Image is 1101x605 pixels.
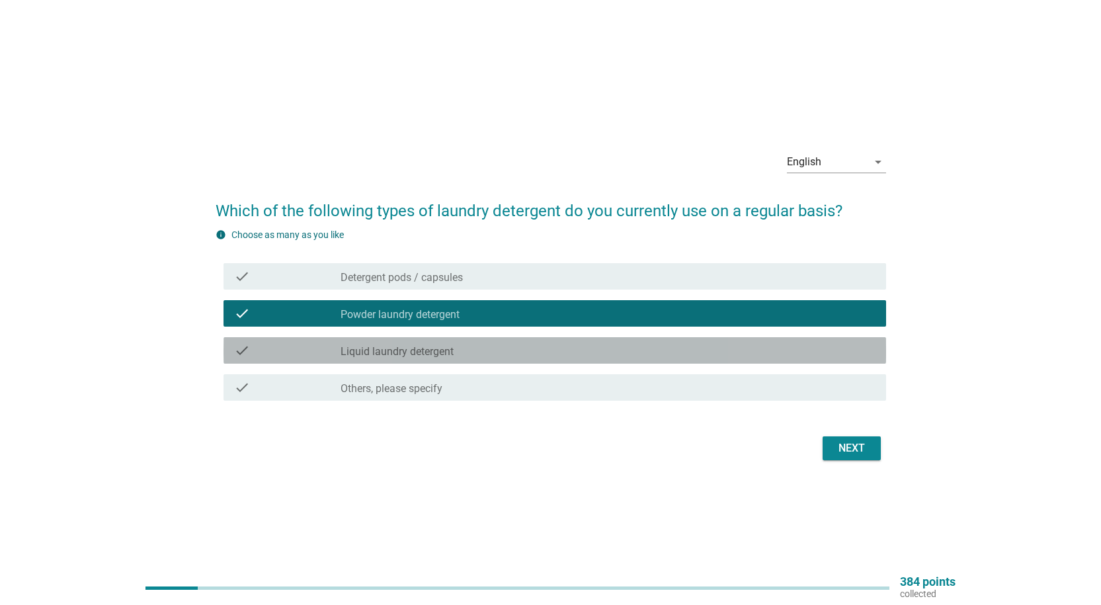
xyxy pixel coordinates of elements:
[823,436,881,460] button: Next
[234,305,250,321] i: check
[234,343,250,358] i: check
[787,156,821,168] div: English
[341,308,460,321] label: Powder laundry detergent
[234,268,250,284] i: check
[900,576,956,588] p: 384 points
[216,186,886,223] h2: Which of the following types of laundry detergent do you currently use on a regular basis?
[833,440,870,456] div: Next
[231,229,344,240] label: Choose as many as you like
[234,380,250,395] i: check
[216,229,226,240] i: info
[900,588,956,600] p: collected
[341,382,442,395] label: Others, please specify
[870,154,886,170] i: arrow_drop_down
[341,271,463,284] label: Detergent pods / capsules
[341,345,454,358] label: Liquid laundry detergent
